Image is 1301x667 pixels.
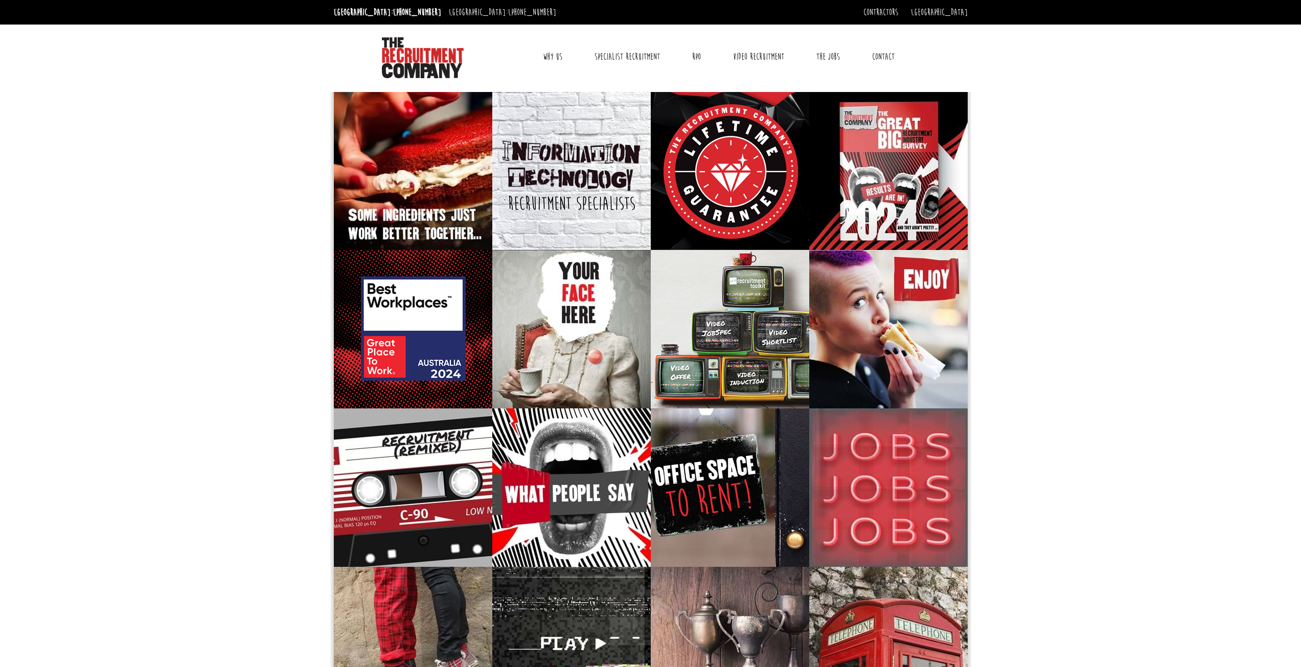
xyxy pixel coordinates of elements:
[809,44,848,70] a: The Jobs
[911,7,968,18] a: [GEOGRAPHIC_DATA]
[864,44,902,70] a: Contact
[446,4,559,20] li: [GEOGRAPHIC_DATA]:
[535,44,570,70] a: Why Us
[382,37,464,78] img: The Recruitment Company
[725,44,792,70] a: Video Recruitment
[684,44,709,70] a: RPO
[863,7,898,18] a: Contractors
[508,7,556,18] a: [PHONE_NUMBER]
[587,44,668,70] a: Specialist Recruitment
[331,4,444,20] li: [GEOGRAPHIC_DATA]:
[393,7,441,18] a: [PHONE_NUMBER]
